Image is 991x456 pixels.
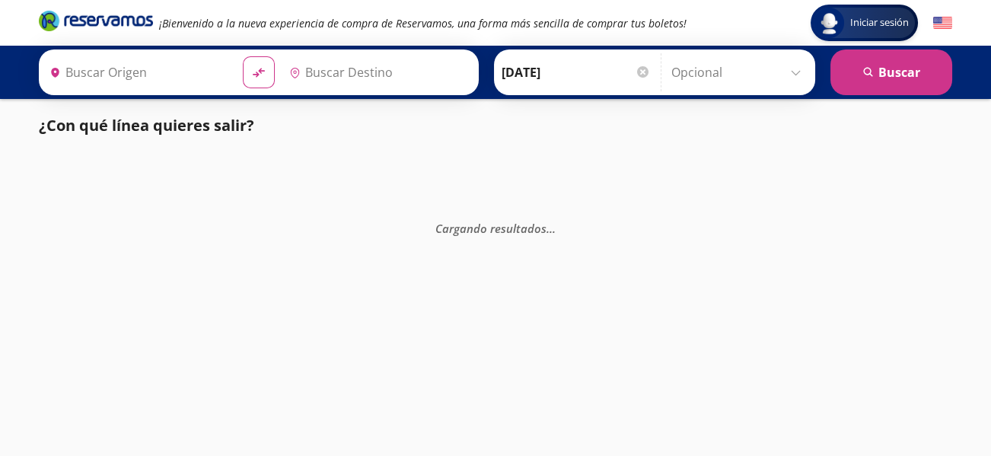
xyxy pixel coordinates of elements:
[933,14,952,33] button: English
[671,53,808,91] input: Opcional
[39,9,153,37] a: Brand Logo
[502,53,651,91] input: Elegir Fecha
[844,15,915,30] span: Iniciar sesión
[39,114,254,137] p: ¿Con qué línea quieres salir?
[159,16,687,30] em: ¡Bienvenido a la nueva experiencia de compra de Reservamos, una forma más sencilla de comprar tus...
[550,220,553,235] span: .
[283,53,470,91] input: Buscar Destino
[435,220,556,235] em: Cargando resultados
[546,220,550,235] span: .
[43,53,231,91] input: Buscar Origen
[830,49,952,95] button: Buscar
[39,9,153,32] i: Brand Logo
[553,220,556,235] span: .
